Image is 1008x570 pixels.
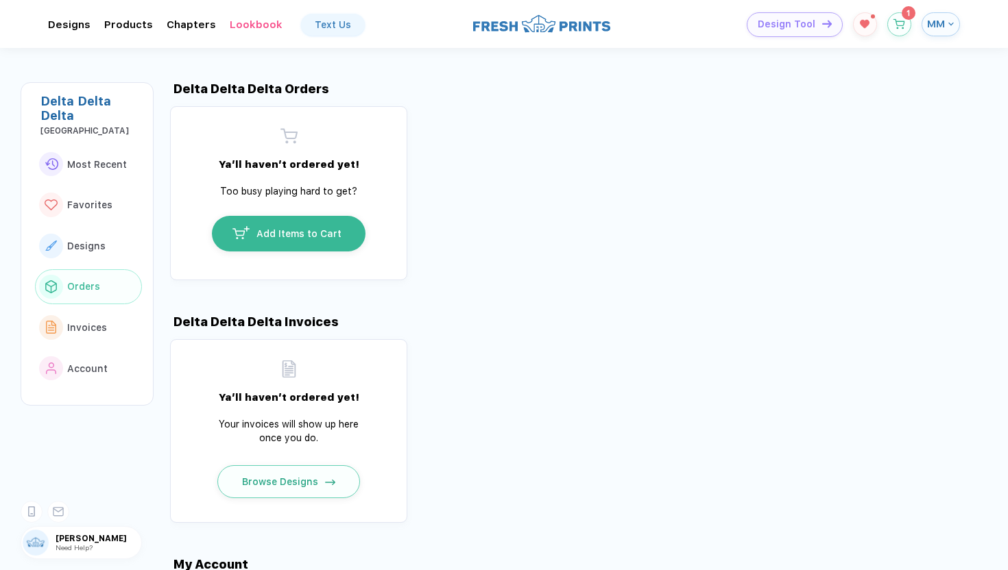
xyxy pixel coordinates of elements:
[35,269,142,305] button: link to iconOrders
[45,280,57,293] img: link to icon
[170,314,339,329] div: Delta Delta Delta Invoices
[23,530,49,556] img: user profile
[45,240,57,251] img: link to icon
[301,14,365,36] a: Text Us
[56,543,93,552] span: Need Help?
[46,362,57,375] img: link to icon
[256,228,341,239] span: Add Items to Cart
[217,465,360,498] button: Browse Designsicon
[67,363,108,374] span: Account
[48,18,91,31] div: DesignsToggle dropdown menu
[170,82,329,96] div: Delta Delta Delta Orders
[871,14,875,18] sup: 1
[325,480,335,485] img: icon
[927,18,945,30] span: MM
[922,12,960,36] button: MM
[45,199,58,211] img: link to icon
[67,159,127,170] span: Most Recent
[35,187,142,223] button: link to iconFavorites
[35,310,142,345] button: link to iconInvoices
[242,476,318,487] span: Browse Designs
[230,18,283,31] div: Lookbook
[35,351,142,386] button: link to iconAccount
[473,13,610,34] img: logo
[822,20,832,27] img: icon
[206,391,371,404] div: Ya’ll haven’t ordered yet!
[67,322,107,333] span: Invoices
[67,281,100,292] span: Orders
[747,12,843,37] button: Design Toolicon
[758,18,815,30] span: Design Tool
[35,147,142,182] button: link to iconMost Recent
[907,9,910,17] span: 1
[45,158,58,170] img: link to icon
[40,126,142,136] div: Miami University
[67,199,112,210] span: Favorites
[40,94,142,123] div: Delta Delta Delta
[56,534,141,543] span: [PERSON_NAME]
[35,228,142,264] button: link to iconDesigns
[206,158,371,171] div: Ya’ll haven’t ordered yet!
[315,19,351,30] div: Text Us
[67,240,106,251] span: Designs
[230,18,283,31] div: LookbookToggle dropdown menu chapters
[211,215,366,252] button: iconAdd Items to Cart
[206,417,371,445] div: Your invoices will show up here once you do.
[902,6,915,20] sup: 1
[46,321,57,334] img: link to icon
[232,226,250,239] img: icon
[206,184,371,198] div: Too busy playing hard to get?
[104,18,153,31] div: ProductsToggle dropdown menu
[167,18,216,31] div: ChaptersToggle dropdown menu chapters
